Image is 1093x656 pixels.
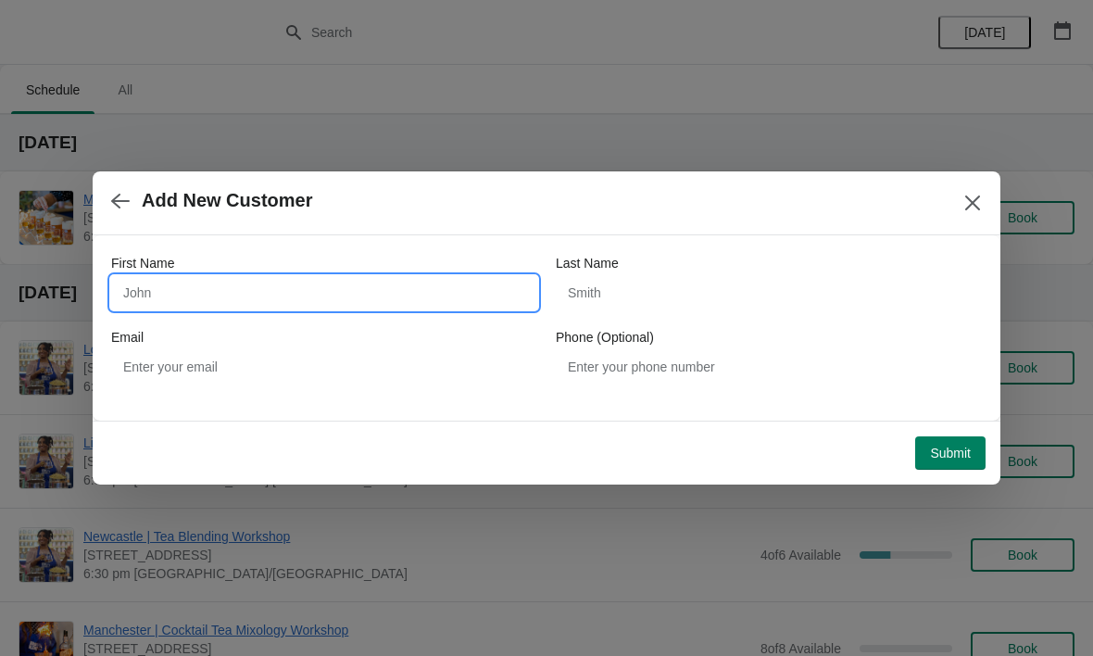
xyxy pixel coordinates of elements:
[111,276,537,309] input: John
[915,436,986,470] button: Submit
[111,350,537,384] input: Enter your email
[556,350,982,384] input: Enter your phone number
[111,328,144,347] label: Email
[930,446,971,460] span: Submit
[956,186,989,220] button: Close
[556,328,654,347] label: Phone (Optional)
[556,254,619,272] label: Last Name
[556,276,982,309] input: Smith
[111,254,174,272] label: First Name
[142,190,312,211] h2: Add New Customer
